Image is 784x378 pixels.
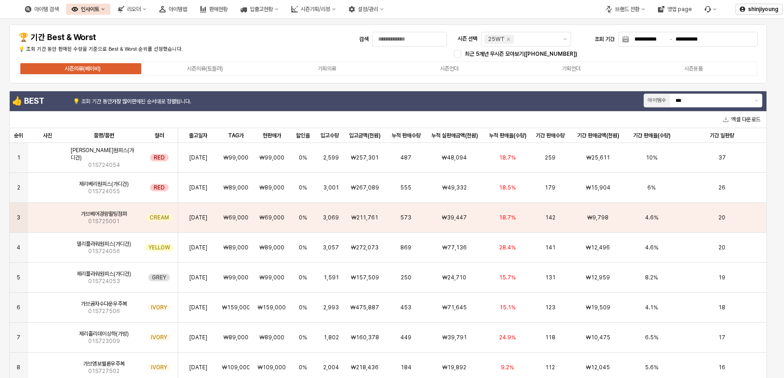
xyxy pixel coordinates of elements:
[79,330,129,337] span: 제리홀리데이상하(가방)
[545,364,555,371] span: 112
[194,4,233,15] button: 판매현황
[259,154,284,161] span: ₩99,000
[615,6,639,12] div: 브랜드 전환
[320,132,339,139] span: 입고수량
[18,33,198,42] h4: 🏆 기간 Best & Worst
[299,154,307,161] span: 0%
[259,244,284,251] span: ₩89,000
[645,244,658,251] span: 4.6%
[73,97,258,106] p: 💡 조회 기간 동안 판매된 순서대로 정렬됩니다.
[351,274,379,281] span: ₩157,509
[499,214,516,221] span: 18.7%
[351,214,378,221] span: ₩211,761
[112,4,152,15] button: 리오더
[718,364,725,371] span: 16
[343,4,389,15] button: 설정/관리
[189,214,207,221] span: [DATE]
[266,65,388,73] label: 기획의류
[359,36,368,42] span: 검색
[88,278,120,285] span: 01S724053
[560,32,571,46] button: 제안 사항 표시
[19,4,64,15] button: 아이템 검색
[323,154,339,161] span: 2,599
[736,4,783,15] button: shinjiyoung
[151,364,167,371] span: IVORY
[88,307,120,315] span: 01S727506
[400,214,411,221] span: 573
[499,184,516,191] span: 18.5%
[299,304,307,311] span: 0%
[77,270,131,278] span: 제리플라워원피스(가디건)
[77,240,131,248] span: 델리플라워원피스(가디건)
[545,304,555,311] span: 123
[286,4,341,15] button: 시즌기획/리뷰
[652,4,697,15] button: 영업 page
[83,360,125,367] span: 가브엠보웰론우주복
[71,147,137,161] span: [PERSON_NAME]원피스(가디건)
[401,364,411,371] span: 184
[150,214,169,221] span: CREAM
[223,244,248,251] span: ₩89,000
[499,274,516,281] span: 15.7%
[645,274,658,281] span: 8.2%
[699,4,722,15] div: 버그 제보 및 기능 개선 요청
[17,334,20,341] span: 7
[400,154,411,161] span: 487
[189,274,207,281] span: [DATE]
[545,274,555,281] span: 131
[351,364,379,371] span: ₩218,436
[259,184,284,191] span: ₩89,000
[88,218,120,225] span: 01S725001
[189,304,207,311] span: [DATE]
[586,304,610,311] span: ₩19,509
[222,304,250,311] span: ₩159,000
[149,244,170,251] span: YELLOW
[169,6,187,12] div: 아이템맵
[645,304,658,311] span: 4.1%
[323,214,339,221] span: 3,069
[586,274,610,281] span: ₩12,959
[88,188,120,195] span: 01S724055
[577,132,619,139] span: 기간 판매금액(천원)
[645,214,658,221] span: 4.6%
[351,184,379,191] span: ₩267,089
[442,154,467,161] span: ₩48,094
[442,304,467,311] span: ₩71,645
[88,337,120,345] span: 01S723009
[751,94,762,107] button: 제안 사항 표시
[65,65,101,72] div: 시즌의류(베이비)
[545,244,555,251] span: 141
[259,214,284,221] span: ₩69,000
[17,304,20,311] span: 6
[499,244,516,251] span: 28.4%
[152,274,166,281] span: GREY
[17,244,20,251] span: 4
[88,248,120,255] span: 01S724056
[719,114,764,125] button: 엑셀 다운로드
[151,334,167,341] span: IVORY
[501,364,514,371] span: 9.2%
[235,4,284,15] div: 입출고현황
[296,132,310,139] span: 할인율
[189,364,207,371] span: [DATE]
[144,65,266,73] label: 시즌의류(토들러)
[318,65,336,72] div: 기획의류
[718,214,725,221] span: 20
[510,65,633,73] label: 기획언더
[299,244,307,251] span: 0%
[392,132,421,139] span: 누적 판매수량
[500,304,516,311] span: 15.1%
[94,132,114,139] span: 품명/품번
[718,244,725,251] span: 20
[586,184,610,191] span: ₩15,904
[442,364,466,371] span: ₩19,892
[400,334,411,341] span: 449
[79,180,129,188] span: 제리베리원피스(가디건)
[299,184,307,191] span: 0%
[66,4,110,15] button: 인사이트
[440,65,458,72] div: 시즌언더
[189,334,207,341] span: [DATE]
